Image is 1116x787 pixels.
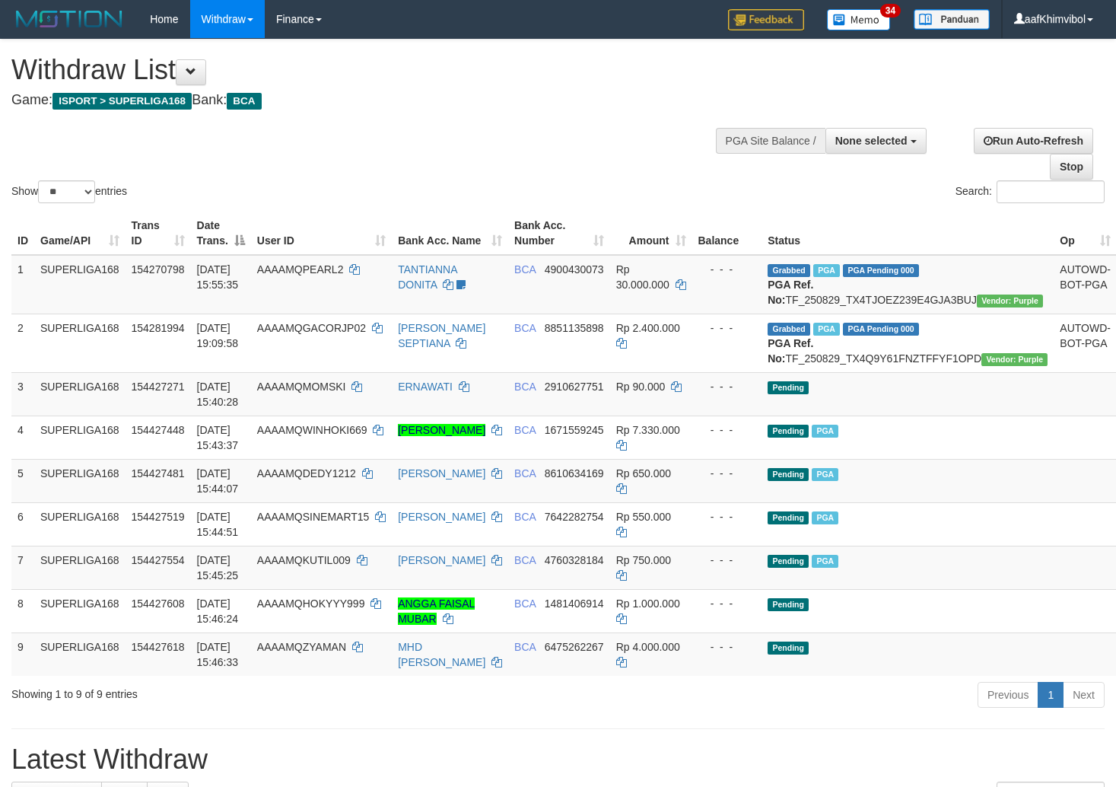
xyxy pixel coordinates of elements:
[843,264,919,277] span: PGA Pending
[11,372,34,416] td: 3
[52,93,192,110] span: ISPORT > SUPERLIGA168
[768,323,810,336] span: Grabbed
[977,295,1043,307] span: Vendor URL: https://trx4.1velocity.biz
[11,589,34,632] td: 8
[398,381,453,393] a: ERNAWATI
[251,212,392,255] th: User ID: activate to sort column ascending
[398,597,475,625] a: ANGGA FAISAL MUBAR
[11,255,34,314] td: 1
[514,641,536,653] span: BCA
[392,212,508,255] th: Bank Acc. Name: activate to sort column ascending
[761,212,1054,255] th: Status
[698,596,756,611] div: - - -
[514,554,536,566] span: BCA
[34,502,126,546] td: SUPERLIGA168
[768,598,809,611] span: Pending
[545,263,604,276] span: Copy 4900430073 to clipboard
[997,180,1105,203] input: Search:
[812,468,838,481] span: Marked by aafsoycanthlai
[835,135,908,147] span: None selected
[698,422,756,438] div: - - -
[11,546,34,589] td: 7
[616,511,671,523] span: Rp 550.000
[132,322,185,334] span: 154281994
[955,180,1105,203] label: Search:
[197,511,239,538] span: [DATE] 15:44:51
[716,128,825,154] div: PGA Site Balance /
[132,511,185,523] span: 154427519
[843,323,919,336] span: PGA Pending
[545,424,604,436] span: Copy 1671559245 to clipboard
[768,337,813,365] b: PGA Ref. No:
[34,632,126,676] td: SUPERLIGA168
[616,424,680,436] span: Rp 7.330.000
[34,589,126,632] td: SUPERLIGA168
[398,511,485,523] a: [PERSON_NAME]
[728,9,804,30] img: Feedback.jpg
[545,467,604,480] span: Copy 8610634169 to clipboard
[698,320,756,336] div: - - -
[197,424,239,451] span: [DATE] 15:43:37
[514,511,536,523] span: BCA
[11,93,729,108] h4: Game: Bank:
[545,381,604,393] span: Copy 2910627751 to clipboard
[698,262,756,277] div: - - -
[197,641,239,668] span: [DATE] 15:46:33
[132,554,185,566] span: 154427554
[698,553,756,568] div: - - -
[545,511,604,523] span: Copy 7642282754 to clipboard
[761,255,1054,314] td: TF_250829_TX4TJOEZ239E4GJA3BUJ
[11,8,127,30] img: MOTION_logo.png
[11,632,34,676] td: 9
[514,467,536,480] span: BCA
[616,263,669,291] span: Rp 30.000.000
[34,546,126,589] td: SUPERLIGA168
[616,322,680,334] span: Rp 2.400.000
[257,554,351,566] span: AAAAMQKUTIL009
[545,554,604,566] span: Copy 4760328184 to clipboard
[514,322,536,334] span: BCA
[825,128,927,154] button: None selected
[11,680,453,702] div: Showing 1 to 9 of 9 entries
[768,264,810,277] span: Grabbed
[132,424,185,436] span: 154427448
[616,641,680,653] span: Rp 4.000.000
[545,322,604,334] span: Copy 8851135898 to clipboard
[616,381,666,393] span: Rp 90.000
[257,322,366,334] span: AAAAMQGACORJP02
[616,597,680,610] span: Rp 1.000.000
[132,597,185,610] span: 154427608
[38,180,95,203] select: Showentries
[132,641,185,653] span: 154427618
[257,641,346,653] span: AAAAMQZYAMAN
[880,4,901,18] span: 34
[813,264,840,277] span: Marked by aafmaleo
[191,212,251,255] th: Date Trans.: activate to sort column descending
[914,9,990,30] img: panduan.png
[813,323,840,336] span: Marked by aafnonsreyleab
[126,212,191,255] th: Trans ID: activate to sort column ascending
[768,425,809,438] span: Pending
[257,263,344,276] span: AAAAMQPEARL2
[11,212,34,255] th: ID
[398,641,485,668] a: MHD [PERSON_NAME]
[398,263,457,291] a: TANTIANNA DONITA
[514,424,536,436] span: BCA
[11,744,1105,775] h1: Latest Withdraw
[761,314,1054,372] td: TF_250829_TX4Q9Y61FNZTFFYF1OPD
[610,212,692,255] th: Amount: activate to sort column ascending
[197,322,239,349] span: [DATE] 19:09:58
[827,9,891,30] img: Button%20Memo.svg
[981,353,1048,366] span: Vendor URL: https://trx4.1velocity.biz
[197,597,239,625] span: [DATE] 15:46:24
[398,322,485,349] a: [PERSON_NAME] SEPTIANA
[11,55,729,85] h1: Withdraw List
[197,467,239,495] span: [DATE] 15:44:07
[768,381,809,394] span: Pending
[132,381,185,393] span: 154427271
[398,424,485,436] a: [PERSON_NAME]
[398,467,485,480] a: [PERSON_NAME]
[514,263,536,276] span: BCA
[978,682,1038,708] a: Previous
[132,467,185,480] span: 154427481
